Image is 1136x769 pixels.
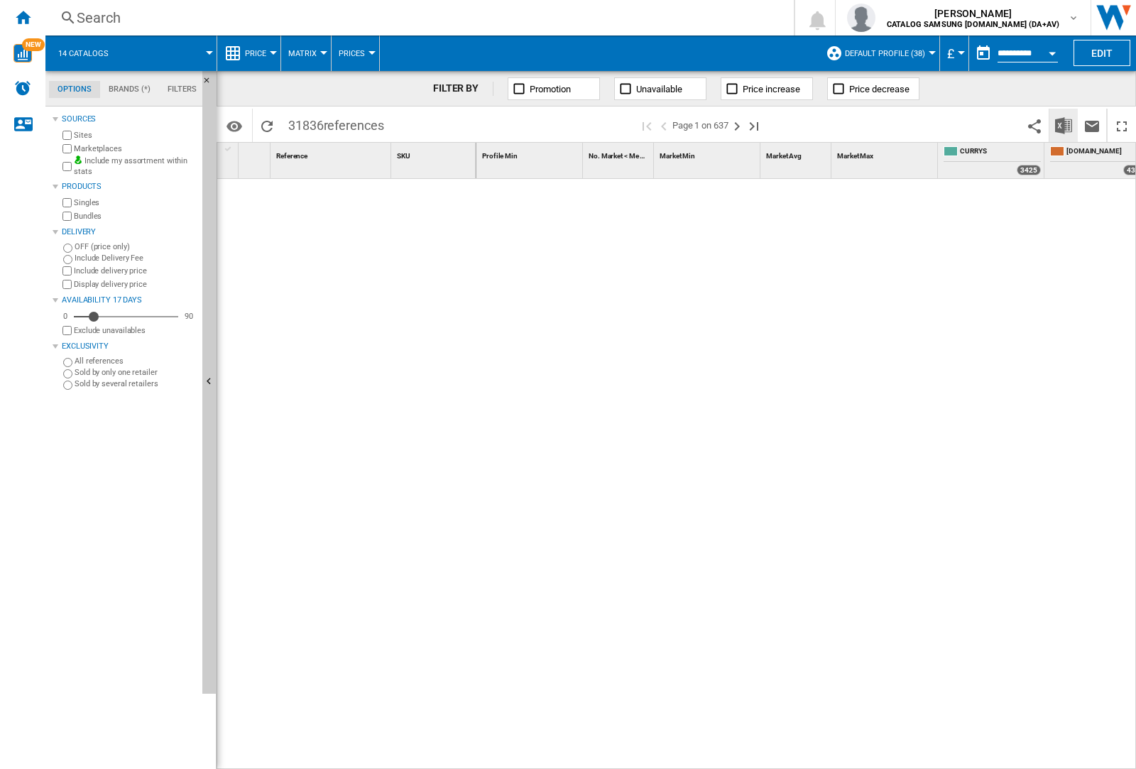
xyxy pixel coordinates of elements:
input: Sites [62,131,72,140]
button: Options [220,113,248,138]
span: £ [947,46,954,61]
button: Reload [253,109,281,142]
button: Price decrease [827,77,919,100]
button: Next page [728,109,745,142]
div: Sort None [479,143,582,165]
label: Singles [74,197,197,208]
button: First page [638,109,655,142]
span: Market Avg [766,152,802,160]
md-tab-item: Brands (*) [100,81,159,98]
input: Include Delivery Fee [63,255,72,264]
div: CURRYS 3425 offers sold by CURRYS [941,143,1044,178]
input: OFF (price only) [63,244,72,253]
button: Prices [339,36,372,71]
span: Price [245,49,266,58]
div: Sort None [241,143,270,165]
img: profile.jpg [847,4,875,32]
button: Price increase [721,77,813,100]
label: Exclude unavailables [74,325,197,336]
button: md-calendar [969,39,998,67]
input: All references [63,358,72,367]
input: Display delivery price [62,326,72,335]
input: Sold by several retailers [63,381,72,390]
input: Sold by only one retailer [63,369,72,378]
div: £ [947,36,961,71]
div: Sort None [586,143,653,165]
input: Include delivery price [62,266,72,276]
button: Hide [202,71,217,694]
button: Edit [1074,40,1130,66]
button: Hide [202,71,219,97]
span: 31836 [281,109,391,138]
label: Include my assortment within stats [74,156,197,178]
span: Default profile (38) [845,49,925,58]
div: Sort None [657,143,760,165]
input: Marketplaces [62,144,72,153]
span: Promotion [530,84,571,94]
div: Products [62,181,197,192]
input: Singles [62,198,72,207]
button: Promotion [508,77,600,100]
span: No. Market < Me [589,152,639,160]
div: Sources [62,114,197,125]
button: >Previous page [655,109,672,142]
span: CURRYS [960,146,1041,158]
input: Display delivery price [62,280,72,289]
span: Unavailable [636,84,682,94]
div: 3425 offers sold by CURRYS [1017,165,1041,175]
span: Price increase [743,84,800,94]
span: Matrix [288,49,317,58]
div: 0 [60,311,71,322]
md-tab-item: Filters [159,81,205,98]
span: Market Min [660,152,695,160]
button: Last page [745,109,763,142]
div: Exclusivity [62,341,197,352]
span: Market Max [837,152,873,160]
label: Sold by only one retailer [75,367,197,378]
button: Share this bookmark with others [1020,109,1049,142]
button: 14 catalogs [58,36,123,71]
button: Matrix [288,36,324,71]
md-tab-item: Options [49,81,100,98]
div: Market Avg Sort None [763,143,831,165]
span: references [324,118,384,133]
input: Bundles [62,212,72,221]
button: Send this report by email [1078,109,1106,142]
div: FILTER BY [433,82,493,96]
div: Profile Min Sort None [479,143,582,165]
img: excel-24x24.png [1055,117,1072,134]
div: Sort None [394,143,476,165]
button: Download in Excel [1049,109,1078,142]
input: Include my assortment within stats [62,158,72,175]
img: mysite-bg-18x18.png [74,156,82,164]
span: Reference [276,152,307,160]
div: Delivery [62,227,197,238]
span: [PERSON_NAME] [887,6,1059,21]
span: SKU [397,152,410,160]
div: Default profile (38) [826,36,932,71]
div: Availability 17 Days [62,295,197,306]
img: wise-card.svg [13,44,32,62]
span: NEW [22,38,45,51]
label: Sites [74,130,197,141]
button: Maximize [1108,109,1136,142]
label: All references [75,356,197,366]
div: Market Min Sort None [657,143,760,165]
span: 14 catalogs [58,49,109,58]
div: Sort None [273,143,390,165]
button: Open calendar [1039,38,1065,64]
label: Sold by several retailers [75,378,197,389]
div: Sort None [763,143,831,165]
button: Price [245,36,273,71]
label: OFF (price only) [75,241,197,252]
b: CATALOG SAMSUNG [DOMAIN_NAME] (DA+AV) [887,20,1059,29]
div: 14 catalogs [53,36,209,71]
div: 90 [181,311,197,322]
button: Unavailable [614,77,706,100]
md-slider: Availability [74,310,178,324]
span: Prices [339,49,365,58]
div: SKU Sort None [394,143,476,165]
div: Sort None [834,143,937,165]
